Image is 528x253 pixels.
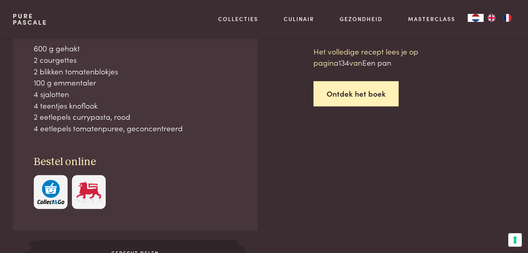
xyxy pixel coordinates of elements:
[34,66,236,77] div: 2 blikken tomatenblokjes
[34,77,236,88] div: 100 g emmentaler
[218,15,258,23] a: Collecties
[37,180,64,204] img: c308188babc36a3a401bcb5cb7e020f4d5ab42f7cacd8327e500463a43eeb86c.svg
[34,111,236,123] div: 2 eetlepels currypasta, rood
[313,81,399,106] a: Ontdek het boek
[34,43,236,54] div: 600 g gehakt
[313,46,449,68] p: Het volledige recept lees je op pagina van
[34,155,236,169] h3: Bestel online
[284,15,314,23] a: Culinair
[499,14,515,22] a: FR
[508,233,522,247] button: Uw voorkeuren voor toestemming voor trackingtechnologieën
[484,14,515,22] ul: Language list
[34,88,236,100] div: 4 sjalotten
[34,123,236,134] div: 4 eetlepels tomatenpuree, geconcentreerd
[362,57,391,68] span: Een pan
[34,100,236,111] div: 4 teentjes knoflook
[468,14,484,22] div: Language
[338,57,349,68] span: 134
[468,14,484,22] a: NL
[468,14,515,22] aside: Language selected: Nederlands
[484,14,499,22] a: EN
[13,13,47,25] a: PurePascale
[408,15,455,23] a: Masterclass
[75,180,102,204] img: Delhaize
[34,54,236,66] div: 2 courgettes
[340,15,383,23] a: Gezondheid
